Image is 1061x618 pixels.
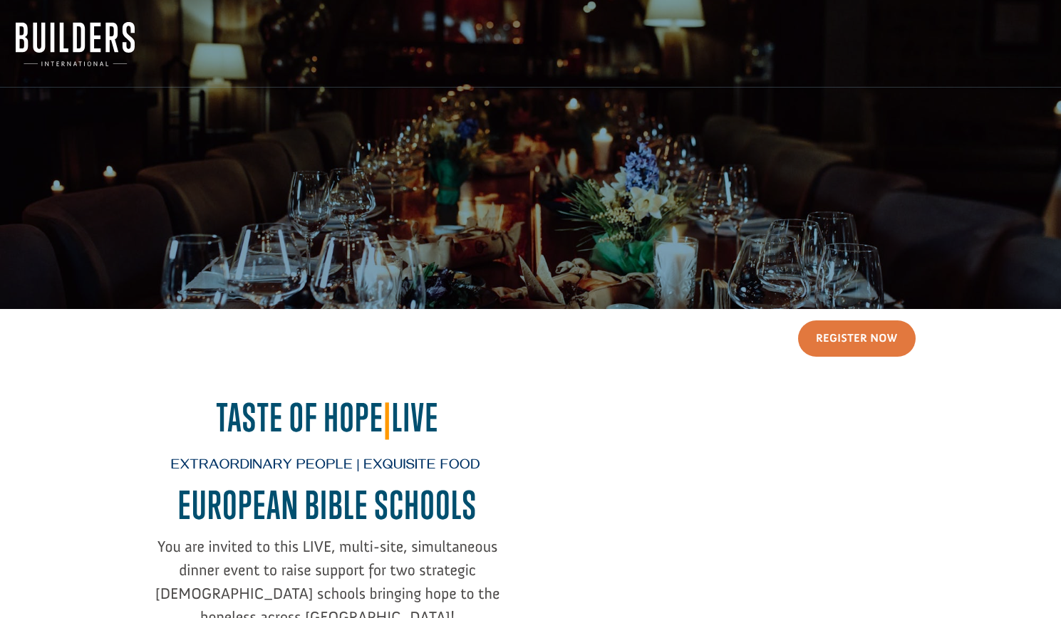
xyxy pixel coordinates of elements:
[146,483,509,535] h2: EUROPEAN BIBLE SCHOOL
[462,482,477,528] span: S
[16,22,135,66] img: Builders International
[146,395,509,447] h2: Taste of Hope Live
[383,394,391,440] span: |
[798,320,916,357] a: Register Now
[171,458,480,476] span: Extraordinary People | Exquisite Food
[552,394,915,599] iframe: Taste of Hope European Bible Schools - Sizzle Invite Video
